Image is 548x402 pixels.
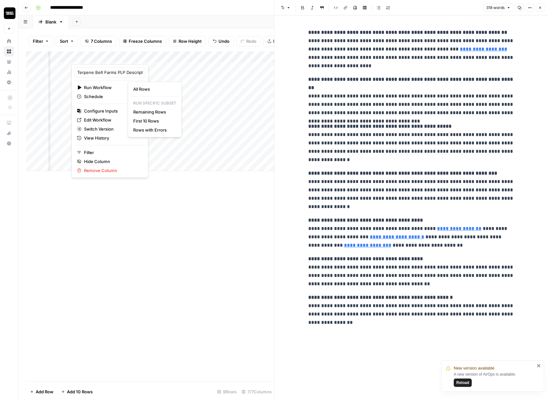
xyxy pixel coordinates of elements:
[131,99,179,107] p: Run Specific Subset
[133,118,174,124] span: First 10 Rows
[133,127,174,133] span: Rows with Errors
[84,84,134,91] span: Run Workflow
[133,109,174,115] span: Remaining Rows
[133,86,174,92] span: All Rows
